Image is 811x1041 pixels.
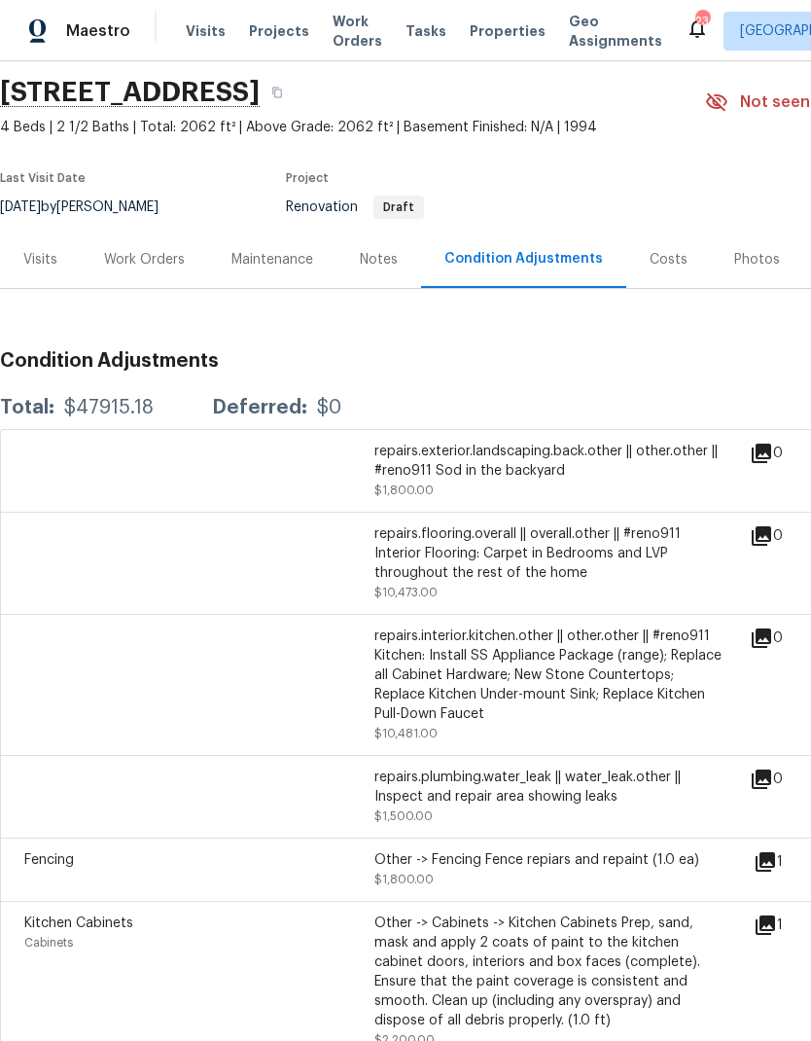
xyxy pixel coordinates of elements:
span: Cabinets [24,937,73,949]
div: $0 [317,398,341,417]
span: Visits [186,21,226,41]
div: Photos [734,250,780,269]
div: repairs.plumbing.water_leak || water_leak.other || Inspect and repair area showing leaks [374,768,724,807]
span: Maestro [66,21,130,41]
span: Renovation [286,200,424,214]
div: Notes [360,250,398,269]
span: $1,800.00 [374,874,434,885]
div: Visits [23,250,57,269]
span: Properties [470,21,546,41]
span: Geo Assignments [569,12,662,51]
span: $1,500.00 [374,810,433,822]
div: 23 [695,12,709,31]
button: Copy Address [260,75,295,110]
span: Tasks [405,24,446,38]
div: repairs.flooring.overall || overall.other || #reno911 Interior Flooring: Carpet in Bedrooms and L... [374,524,724,583]
span: Fencing [24,853,74,867]
div: Work Orders [104,250,185,269]
span: $10,473.00 [374,587,438,598]
div: Costs [650,250,688,269]
div: repairs.interior.kitchen.other || other.other || #reno911 Kitchen: Install SS Appliance Package (... [374,627,724,724]
span: Work Orders [333,12,382,51]
div: Maintenance [231,250,313,269]
div: Condition Adjustments [444,249,603,269]
span: Project [286,172,329,184]
div: repairs.exterior.landscaping.back.other || other.other || #reno911 Sod in the backyard [374,442,724,481]
div: Other -> Fencing Fence repiars and repaint (1.0 ea) [374,850,724,870]
span: $1,800.00 [374,485,434,496]
span: $10,481.00 [374,728,438,739]
span: Draft [375,201,422,213]
span: Projects [249,21,309,41]
div: Other -> Cabinets -> Kitchen Cabinets Prep, sand, mask and apply 2 coats of paint to the kitchen ... [374,914,724,1030]
span: Kitchen Cabinets [24,916,133,930]
div: $47915.18 [64,398,154,417]
div: Deferred: [212,398,307,417]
